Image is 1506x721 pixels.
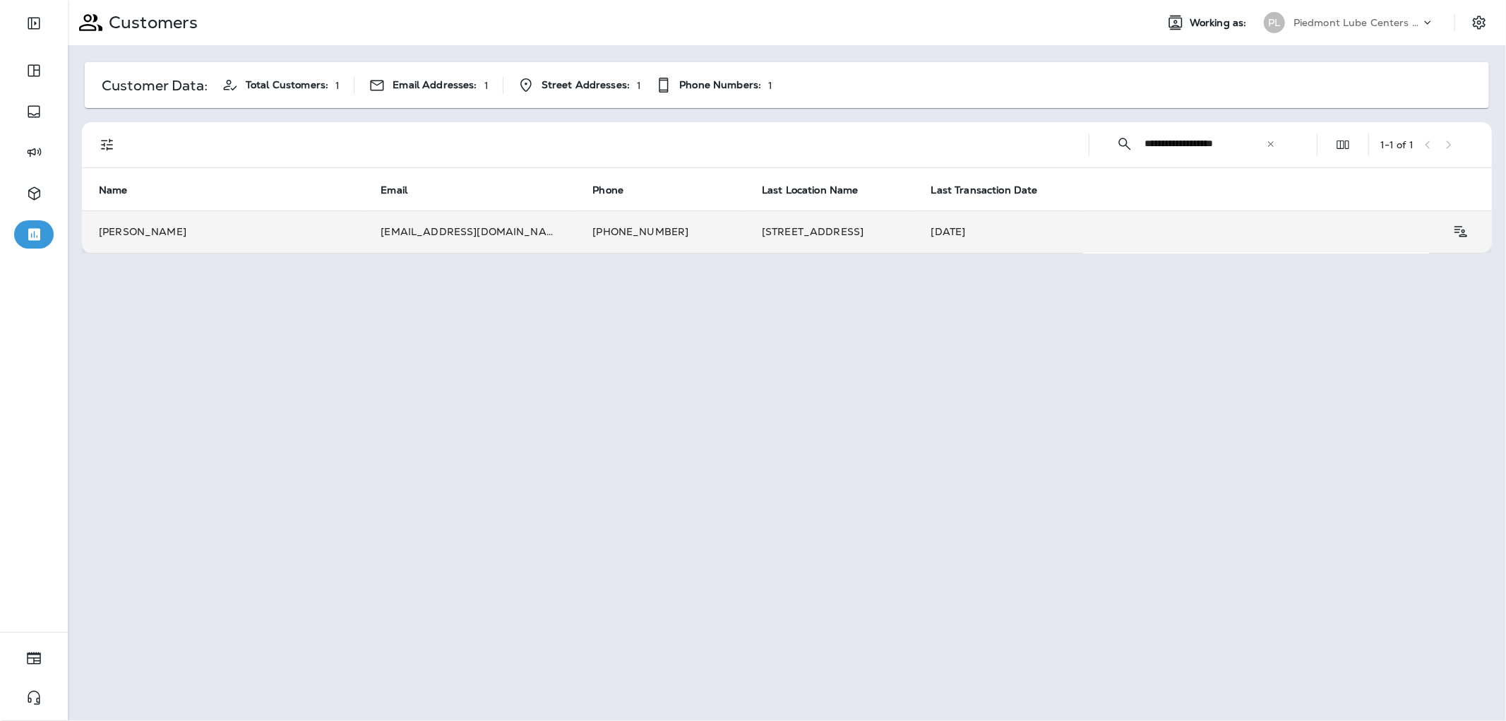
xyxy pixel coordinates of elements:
[1329,131,1357,159] button: Edit Fields
[931,184,1056,196] span: Last Transaction Date
[931,184,1038,196] span: Last Transaction Date
[99,184,128,196] span: Name
[637,80,641,91] p: 1
[246,79,328,91] span: Total Customers:
[381,184,426,196] span: Email
[1111,130,1139,158] button: Collapse Search
[914,210,1084,253] td: [DATE]
[762,184,859,196] span: Last Location Name
[592,184,623,196] span: Phone
[1293,17,1421,28] p: Piedmont Lube Centers LLC
[1446,218,1475,246] button: Customer Details
[364,210,575,253] td: [EMAIL_ADDRESS][DOMAIN_NAME]
[335,80,340,91] p: 1
[381,184,407,196] span: Email
[102,80,208,91] p: Customer Data:
[762,225,863,238] span: [STREET_ADDRESS]
[592,184,642,196] span: Phone
[14,9,54,37] button: Expand Sidebar
[93,131,121,159] button: Filters
[768,80,772,91] p: 1
[542,79,630,91] span: Street Addresses:
[1466,10,1492,35] button: Settings
[679,79,761,91] span: Phone Numbers:
[484,80,489,91] p: 1
[99,184,146,196] span: Name
[1380,139,1414,150] div: 1 - 1 of 1
[393,79,477,91] span: Email Addresses:
[575,210,745,253] td: [PHONE_NUMBER]
[1190,17,1250,29] span: Working as:
[82,210,364,253] td: [PERSON_NAME]
[762,184,877,196] span: Last Location Name
[103,12,198,33] p: Customers
[1264,12,1285,33] div: PL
